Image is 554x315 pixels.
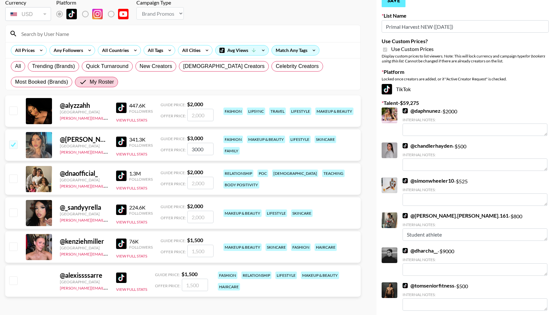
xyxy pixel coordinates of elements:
div: - $ 525 [403,177,547,206]
div: lifestyle [275,272,297,279]
button: View Full Stats [116,152,147,157]
img: TikTok [116,171,127,181]
div: [GEOGRAPHIC_DATA] [60,245,108,250]
strong: $ 2,000 [187,169,203,175]
div: Followers [129,211,153,216]
div: Followers [129,177,153,182]
div: teaching [322,170,345,177]
img: YouTube [118,9,129,19]
span: Use Custom Prices [391,46,434,52]
img: Instagram [92,9,103,19]
a: [PERSON_NAME][EMAIL_ADDRESS][DOMAIN_NAME] [60,216,157,223]
div: All Prices [11,45,36,55]
div: 341.3K [129,136,153,143]
div: @ alexissssarre [60,271,108,279]
div: relationship [241,272,271,279]
button: View Full Stats [116,254,147,258]
div: [GEOGRAPHIC_DATA] [60,109,108,114]
div: [GEOGRAPHIC_DATA] [60,279,108,284]
div: USD [7,8,50,20]
div: - $ 500 [403,282,547,311]
label: Talent - $ 59,275 [382,100,549,106]
div: 76K [129,238,153,245]
span: Guide Price: [161,170,186,175]
img: TikTok [403,248,408,253]
span: Trending (Brands) [32,62,75,70]
div: Locked once creators are added, or if "Active Creator Request" is checked. [382,76,549,81]
img: TikTok [116,205,127,215]
div: Followers [129,245,153,250]
div: Internal Notes: [403,257,547,262]
div: @ [PERSON_NAME] [60,135,108,143]
span: Guide Price: [161,136,186,141]
div: Any Followers [50,45,84,55]
img: TikTok [403,108,408,113]
div: fashion [223,136,243,143]
strong: $ 2,000 [187,203,203,209]
img: TikTok [403,178,408,183]
div: All Countries [98,45,130,55]
span: Quick Turnaround [86,62,129,70]
div: Internal Notes: [403,152,547,157]
span: My Roster [90,78,114,86]
a: [PERSON_NAME][EMAIL_ADDRESS][DOMAIN_NAME] [60,182,157,189]
span: Offer Price: [161,249,186,254]
div: List locked to TikTok. [56,7,134,21]
input: 1,500 [182,279,208,291]
div: 447.6K [129,102,153,109]
div: makeup & beauty [315,108,354,115]
div: Avg Views [216,45,268,55]
button: View Full Stats [116,287,147,292]
textarea: Student athlete [403,228,547,241]
div: @ dnaofficial_ [60,169,108,177]
button: View Full Stats [116,186,147,191]
div: makeup & beauty [247,136,285,143]
div: makeup & beauty [223,243,262,251]
input: 2,000 [187,109,214,121]
div: Internal Notes: [403,292,547,297]
strong: $ 1,500 [182,271,198,277]
span: Offer Price: [161,147,186,152]
div: fashion [223,108,243,115]
span: Celebrity Creators [276,62,319,70]
div: Internal Notes: [403,222,547,227]
div: skincare [291,209,313,217]
img: TikTok [403,283,408,288]
span: Guide Price: [161,204,186,209]
a: @dharcha__ [403,247,438,254]
img: TikTok [382,84,392,94]
div: [GEOGRAPHIC_DATA] [60,143,108,148]
div: skincare [315,136,336,143]
a: @chandlerhayden [403,142,453,149]
label: List Name [382,12,549,19]
span: Guide Price: [161,102,186,107]
strong: $ 2,000 [187,101,203,107]
div: skincare [266,243,287,251]
div: All Tags [144,45,164,55]
button: View Full Stats [116,118,147,123]
div: Match Any Tags [272,45,319,55]
div: travel [269,108,286,115]
input: 3,000 [187,143,214,155]
a: @tomseniorfitness [403,282,454,289]
a: [PERSON_NAME][EMAIL_ADDRESS][DOMAIN_NAME] [60,148,157,155]
span: Offer Price: [161,181,186,186]
img: TikTok [116,137,127,147]
div: Internal Notes: [403,117,547,122]
div: haircare [218,283,240,290]
input: 2,000 [187,177,214,189]
div: All Cities [178,45,202,55]
div: 1.3M [129,170,153,177]
strong: $ 1,500 [187,237,203,243]
a: [PERSON_NAME][EMAIL_ADDRESS][DOMAIN_NAME] [60,284,157,290]
div: lipsync [247,108,265,115]
span: Guide Price: [155,272,180,277]
div: makeup & beauty [301,272,339,279]
div: - $ 9000 [403,247,547,276]
img: TikTok [66,9,77,19]
span: [DEMOGRAPHIC_DATA] Creators [183,62,265,70]
a: [PERSON_NAME][EMAIL_ADDRESS][DOMAIN_NAME] [60,250,157,257]
span: New Creators [140,62,172,70]
div: - $ 500 [403,142,547,171]
input: 2,000 [187,211,214,223]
